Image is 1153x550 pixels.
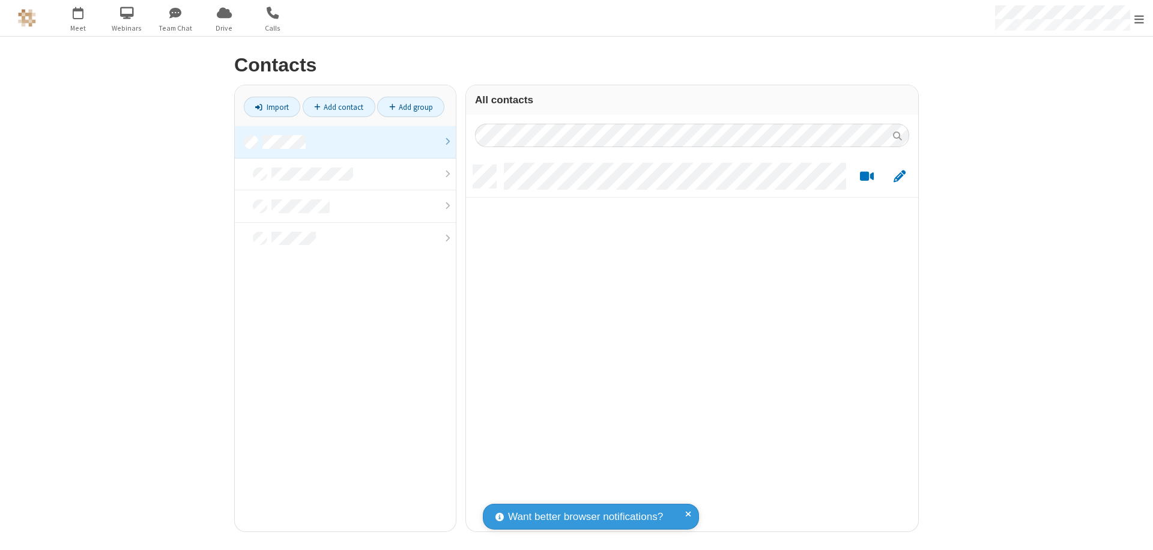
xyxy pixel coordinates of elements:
h3: All contacts [475,94,909,106]
span: Drive [202,23,247,34]
span: Meet [56,23,101,34]
a: Add group [377,97,444,117]
button: Edit [888,169,911,184]
img: QA Selenium DO NOT DELETE OR CHANGE [18,9,36,27]
h2: Contacts [234,55,919,76]
span: Want better browser notifications? [508,509,663,525]
span: Team Chat [153,23,198,34]
div: grid [466,156,918,531]
span: Webinars [104,23,150,34]
iframe: Chat [1123,519,1144,542]
a: Import [244,97,300,117]
span: Calls [250,23,295,34]
button: Start a video meeting [855,169,879,184]
a: Add contact [303,97,375,117]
